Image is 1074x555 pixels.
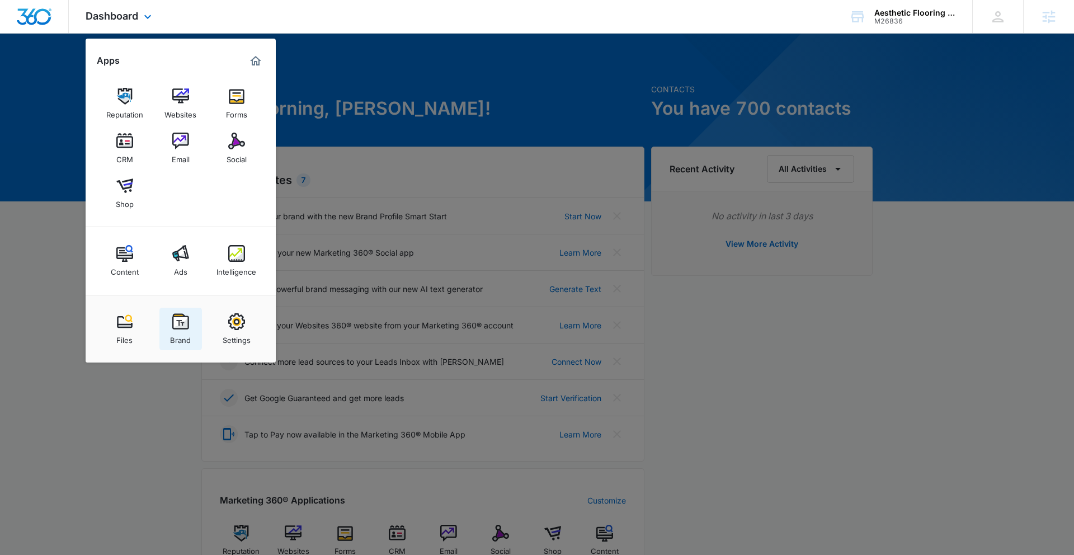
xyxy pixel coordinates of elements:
div: CRM [116,149,133,164]
a: Settings [215,308,258,350]
div: Settings [223,330,251,345]
a: Forms [215,82,258,125]
div: Intelligence [216,262,256,276]
h2: Apps [97,55,120,66]
a: Ads [159,239,202,282]
div: Reputation [106,105,143,119]
a: Intelligence [215,239,258,282]
a: Marketing 360® Dashboard [247,52,265,70]
div: Shop [116,194,134,209]
div: Social [227,149,247,164]
a: CRM [103,127,146,170]
div: Brand [170,330,191,345]
div: Files [116,330,133,345]
a: Social [215,127,258,170]
a: Email [159,127,202,170]
a: Reputation [103,82,146,125]
span: Dashboard [86,10,138,22]
div: Content [111,262,139,276]
div: Email [172,149,190,164]
a: Websites [159,82,202,125]
a: Content [103,239,146,282]
div: account id [874,17,956,25]
div: Forms [226,105,247,119]
a: Files [103,308,146,350]
a: Shop [103,172,146,214]
a: Brand [159,308,202,350]
div: Ads [174,262,187,276]
div: account name [874,8,956,17]
div: Websites [164,105,196,119]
